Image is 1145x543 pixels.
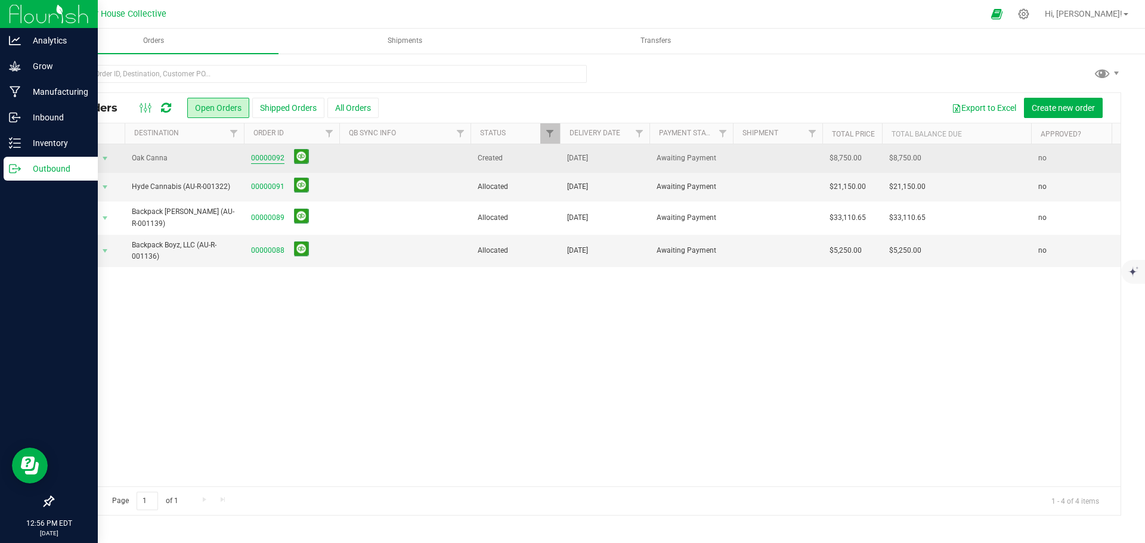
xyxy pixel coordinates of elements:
a: Filter [803,123,822,144]
span: no [1038,181,1047,193]
span: Transfers [624,36,687,46]
a: Filter [630,123,649,144]
span: [DATE] [567,245,588,256]
a: Filter [451,123,471,144]
inline-svg: Inventory [9,137,21,149]
span: $8,750.00 [889,153,921,164]
span: $5,250.00 [830,245,862,256]
span: select [98,243,113,259]
a: Payment Status [659,129,719,137]
span: Awaiting Payment [657,245,726,256]
input: 1 [137,492,158,510]
p: Outbound [21,162,92,176]
a: Filter [320,123,339,144]
p: Analytics [21,33,92,48]
a: 00000088 [251,245,284,256]
span: no [1038,245,1047,256]
span: $33,110.65 [889,212,926,224]
p: 12:56 PM EDT [5,518,92,529]
span: $21,150.00 [830,181,866,193]
inline-svg: Outbound [9,163,21,175]
p: Grow [21,59,92,73]
span: select [98,179,113,196]
span: Awaiting Payment [657,212,726,224]
a: Transfers [531,29,781,54]
iframe: Resource center [12,448,48,483]
span: Arbor House Collective [78,9,166,19]
a: Shipments [280,29,530,54]
a: Approved? [1041,130,1081,138]
span: select [98,210,113,226]
a: Orders [29,29,278,54]
span: Allocated [478,245,553,256]
a: Status [480,129,506,137]
span: Hi, [PERSON_NAME]! [1045,9,1122,18]
span: Allocated [478,181,553,193]
span: $8,750.00 [830,153,862,164]
span: Orders [127,36,180,46]
span: no [1038,212,1047,224]
span: Oak Canna [132,153,237,164]
button: Open Orders [187,98,249,118]
p: Manufacturing [21,85,92,99]
span: no [1038,153,1047,164]
span: $33,110.65 [830,212,866,224]
span: Open Ecommerce Menu [983,2,1010,26]
a: Total Price [832,130,875,138]
span: Hyde Cannabis (AU-R-001322) [132,181,237,193]
div: Manage settings [1016,8,1031,20]
button: Export to Excel [944,98,1024,118]
a: 00000092 [251,153,284,164]
span: Create new order [1032,103,1095,113]
inline-svg: Inbound [9,111,21,123]
a: Shipment [742,129,778,137]
button: All Orders [327,98,379,118]
span: Backpack Boyz, LLC (AU-R-001136) [132,240,237,262]
inline-svg: Manufacturing [9,86,21,98]
inline-svg: Grow [9,60,21,72]
span: [DATE] [567,181,588,193]
a: Order ID [253,129,284,137]
span: Page of 1 [102,492,188,510]
span: $5,250.00 [889,245,921,256]
p: [DATE] [5,529,92,538]
a: Delivery Date [570,129,620,137]
span: Backpack [PERSON_NAME] (AU-R-001139) [132,206,237,229]
span: Awaiting Payment [657,181,726,193]
a: Filter [224,123,244,144]
span: Created [478,153,553,164]
span: select [98,150,113,167]
button: Shipped Orders [252,98,324,118]
th: Total Balance Due [882,123,1031,144]
span: Awaiting Payment [657,153,726,164]
span: Shipments [372,36,438,46]
a: QB Sync Info [349,129,396,137]
inline-svg: Analytics [9,35,21,46]
a: Filter [540,123,560,144]
button: Create new order [1024,98,1103,118]
a: Filter [713,123,733,144]
a: Destination [134,129,179,137]
span: $21,150.00 [889,181,926,193]
a: 00000091 [251,181,284,193]
span: 1 - 4 of 4 items [1042,492,1109,510]
a: 00000089 [251,212,284,224]
p: Inventory [21,136,92,150]
input: Search Order ID, Destination, Customer PO... [52,65,587,83]
span: [DATE] [567,153,588,164]
p: Inbound [21,110,92,125]
span: Allocated [478,212,553,224]
span: [DATE] [567,212,588,224]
